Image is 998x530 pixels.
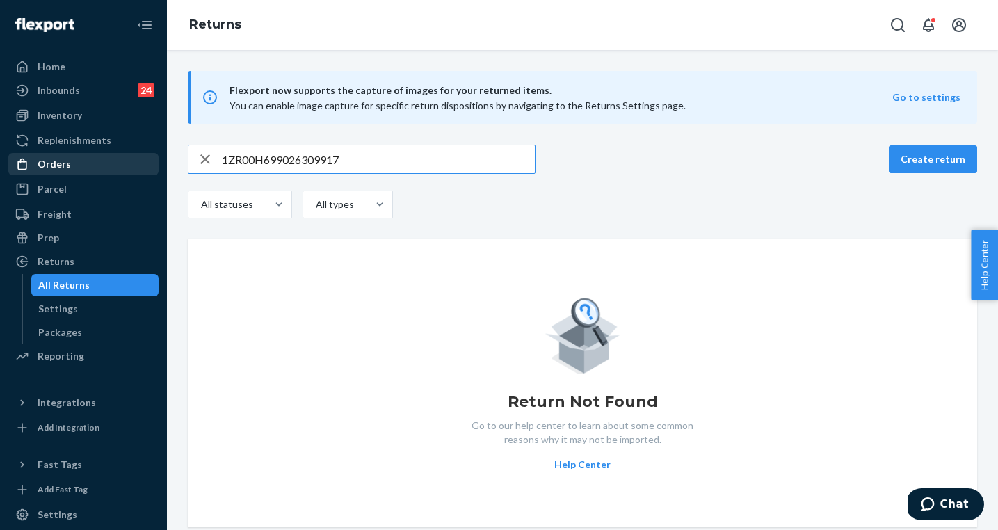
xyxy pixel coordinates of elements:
[8,250,159,273] a: Returns
[461,419,705,447] p: Go to our help center to learn about some common reasons why it may not be imported.
[178,5,252,45] ol: breadcrumbs
[545,294,620,374] img: Empty list
[8,203,159,225] a: Freight
[31,321,159,344] a: Packages
[38,83,80,97] div: Inbounds
[8,104,159,127] a: Inventory
[8,504,159,526] a: Settings
[915,11,942,39] button: Open notifications
[38,326,82,339] div: Packages
[945,11,973,39] button: Open account menu
[8,153,159,175] a: Orders
[8,56,159,78] a: Home
[38,483,88,495] div: Add Fast Tag
[38,278,90,292] div: All Returns
[38,396,96,410] div: Integrations
[971,230,998,300] button: Help Center
[38,349,84,363] div: Reporting
[15,18,74,32] img: Flexport logo
[8,419,159,436] a: Add Integration
[38,458,82,472] div: Fast Tags
[38,157,71,171] div: Orders
[38,302,78,316] div: Settings
[508,391,658,413] h1: Return Not Found
[554,458,611,472] button: Help Center
[38,231,59,245] div: Prep
[38,109,82,122] div: Inventory
[38,207,72,221] div: Freight
[230,82,892,99] span: Flexport now supports the capture of images for your returned items.
[230,99,686,111] span: You can enable image capture for specific return dispositions by navigating to the Returns Settin...
[31,298,159,320] a: Settings
[38,60,65,74] div: Home
[889,145,977,173] button: Create return
[908,488,984,523] iframe: Opens a widget where you can chat to one of our agents
[8,129,159,152] a: Replenishments
[892,90,960,104] button: Go to settings
[8,79,159,102] a: Inbounds24
[138,83,154,97] div: 24
[8,178,159,200] a: Parcel
[8,392,159,414] button: Integrations
[38,255,74,268] div: Returns
[38,421,99,433] div: Add Integration
[38,134,111,147] div: Replenishments
[8,481,159,498] a: Add Fast Tag
[201,198,251,211] div: All statuses
[222,145,535,173] input: Search returns by rma, id, tracking number
[8,453,159,476] button: Fast Tags
[8,227,159,249] a: Prep
[316,198,352,211] div: All types
[884,11,912,39] button: Open Search Box
[8,345,159,367] a: Reporting
[38,508,77,522] div: Settings
[38,182,67,196] div: Parcel
[189,17,241,32] a: Returns
[31,274,159,296] a: All Returns
[131,11,159,39] button: Close Navigation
